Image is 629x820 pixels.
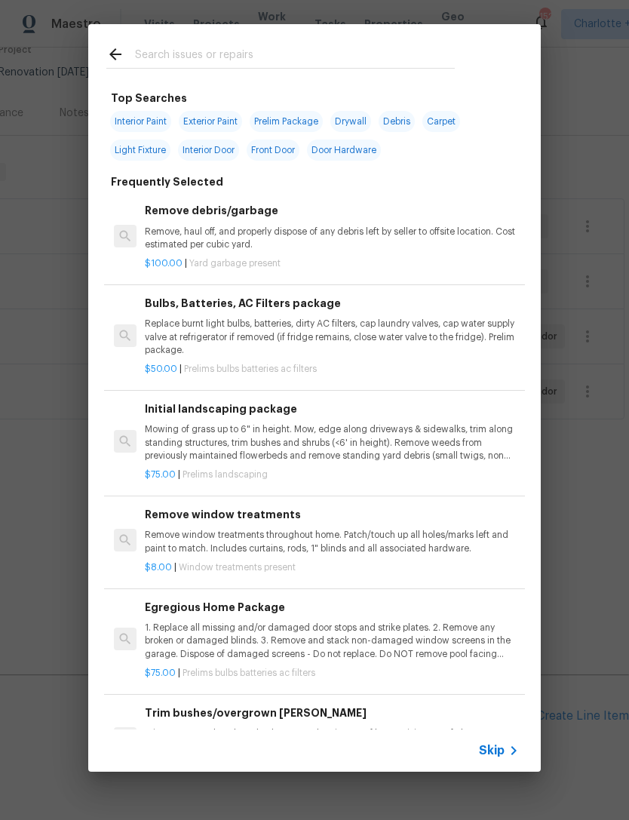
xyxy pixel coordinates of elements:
span: Prelims bulbs batteries ac filters [183,668,315,677]
span: Interior Paint [110,111,171,132]
span: Prelims landscaping [183,470,268,479]
span: Yard garbage present [189,259,281,268]
span: Carpet [422,111,460,132]
p: Replace burnt light bulbs, batteries, dirty AC filters, cap laundry valves, cap water supply valv... [145,318,519,356]
p: | [145,257,519,270]
span: Exterior Paint [179,111,242,132]
span: Drywall [330,111,371,132]
span: $100.00 [145,259,183,268]
h6: Frequently Selected [111,174,223,190]
h6: Top Searches [111,90,187,106]
span: Prelims bulbs batteries ac filters [184,364,317,373]
span: $75.00 [145,470,176,479]
span: Debris [379,111,415,132]
p: Remove, haul off, and properly dispose of any debris left by seller to offsite location. Cost est... [145,226,519,251]
span: Interior Door [178,140,239,161]
p: Mowing of grass up to 6" in height. Mow, edge along driveways & sidewalks, trim along standing st... [145,423,519,462]
h6: Egregious Home Package [145,599,519,616]
p: Trim overgrown hegdes & bushes around perimeter of home giving 12" of clearance. Properly dispose... [145,727,519,753]
span: Skip [479,743,505,758]
span: $50.00 [145,364,177,373]
h6: Bulbs, Batteries, AC Filters package [145,295,519,312]
h6: Initial landscaping package [145,401,519,417]
span: $75.00 [145,668,176,677]
span: Light Fixture [110,140,170,161]
span: Front Door [247,140,299,161]
p: | [145,363,519,376]
input: Search issues or repairs [135,45,455,68]
p: | [145,561,519,574]
span: Window treatments present [179,563,296,572]
span: Door Hardware [307,140,381,161]
p: 1. Replace all missing and/or damaged door stops and strike plates. 2. Remove any broken or damag... [145,622,519,660]
span: Prelim Package [250,111,323,132]
p: Remove window treatments throughout home. Patch/touch up all holes/marks left and paint to match.... [145,529,519,554]
span: $8.00 [145,563,172,572]
p: | [145,468,519,481]
h6: Remove window treatments [145,506,519,523]
h6: Remove debris/garbage [145,202,519,219]
p: | [145,667,519,680]
h6: Trim bushes/overgrown [PERSON_NAME] [145,705,519,721]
